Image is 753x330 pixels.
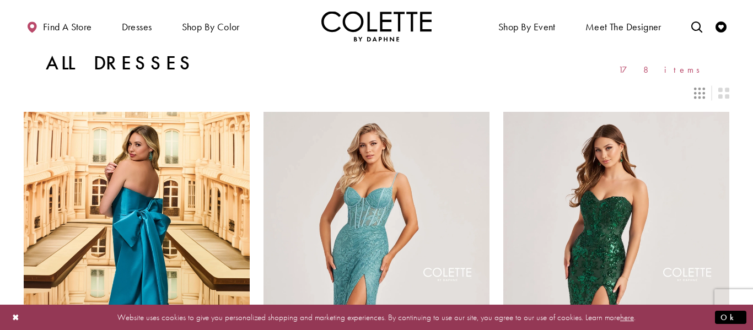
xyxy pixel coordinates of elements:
[24,11,94,41] a: Find a store
[718,88,729,99] span: Switch layout to 2 columns
[321,11,432,41] a: Visit Home Page
[43,21,92,33] span: Find a store
[179,11,243,41] span: Shop by color
[122,21,152,33] span: Dresses
[119,11,155,41] span: Dresses
[713,11,729,41] a: Check Wishlist
[182,21,240,33] span: Shop by color
[585,21,661,33] span: Meet the designer
[321,11,432,41] img: Colette by Daphne
[79,310,674,324] p: Website uses cookies to give you personalized shopping and marketing experiences. By continuing t...
[689,11,705,41] a: Toggle search
[17,81,736,105] div: Layout Controls
[620,311,634,322] a: here
[46,52,195,74] h1: All Dresses
[498,21,556,33] span: Shop By Event
[618,65,707,74] span: 178 items
[583,11,664,41] a: Meet the designer
[694,88,705,99] span: Switch layout to 3 columns
[715,310,746,324] button: Submit Dialog
[7,307,25,327] button: Close Dialog
[496,11,558,41] span: Shop By Event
